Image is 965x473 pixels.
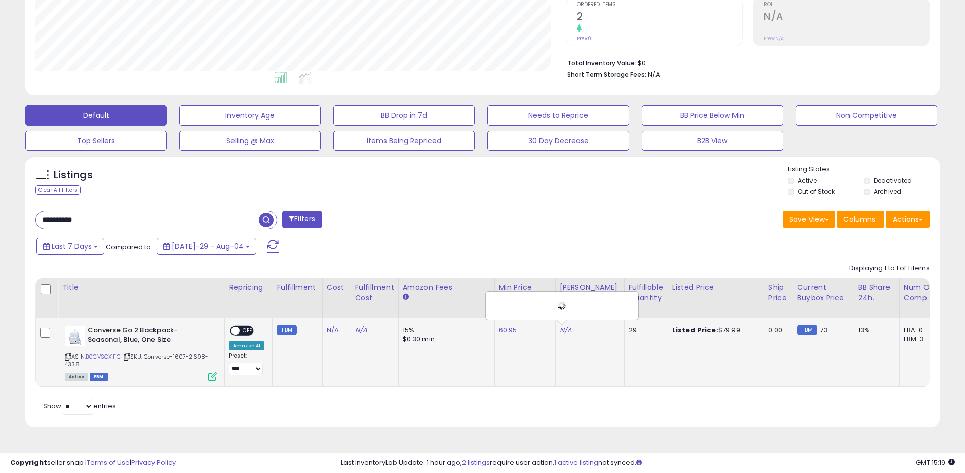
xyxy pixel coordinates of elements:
div: 0.00 [768,326,785,335]
button: Actions [886,211,930,228]
div: Preset: [229,352,264,375]
label: Active [798,176,817,185]
div: FBM: 3 [904,335,937,344]
div: Listed Price [672,282,760,293]
button: Non Competitive [796,105,937,126]
button: Selling @ Max [179,131,321,151]
div: Fulfillable Quantity [629,282,664,303]
small: FBM [277,325,296,335]
div: FBA: 0 [904,326,937,335]
button: BB Price Below Min [642,105,783,126]
b: Listed Price: [672,325,718,335]
span: OFF [240,327,256,335]
div: Last InventoryLab Update: 1 hour ago, require user action, not synced. [341,458,955,468]
span: All listings currently available for purchase on Amazon [65,373,88,381]
div: ASIN: [65,326,217,380]
b: Short Term Storage Fees: [567,70,646,79]
button: Default [25,105,167,126]
small: Amazon Fees. [403,293,409,302]
h2: N/A [764,11,929,24]
div: 15% [403,326,487,335]
a: N/A [560,325,572,335]
a: N/A [327,325,339,335]
b: Converse Go 2 Backpack-Seasonal, Blue, One Size [88,326,211,347]
span: Compared to: [106,242,152,252]
label: Archived [874,187,901,196]
span: Show: entries [43,401,116,411]
a: 1 active listing [554,458,598,467]
div: Displaying 1 to 1 of 1 items [849,264,930,273]
span: 73 [820,325,827,335]
b: Total Inventory Value: [567,59,636,67]
div: Fulfillment Cost [355,282,394,303]
div: Repricing [229,282,268,293]
button: Filters [282,211,322,228]
span: Ordered Items [577,2,742,8]
button: Items Being Repriced [333,131,475,151]
a: B0CVSCX1FC [86,352,121,361]
div: Amazon Fees [403,282,490,293]
button: Inventory Age [179,105,321,126]
p: Listing States: [788,165,940,174]
div: 29 [629,326,660,335]
button: BB Drop in 7d [333,105,475,126]
button: Top Sellers [25,131,167,151]
h2: 2 [577,11,742,24]
div: Num of Comp. [904,282,941,303]
div: seller snap | | [10,458,176,468]
div: Title [62,282,220,293]
a: 2 listings [462,458,490,467]
button: Needs to Reprice [487,105,629,126]
button: 30 Day Decrease [487,131,629,151]
button: Last 7 Days [36,238,104,255]
div: Clear All Filters [35,185,81,195]
small: Prev: N/A [764,35,784,42]
div: Min Price [499,282,551,293]
img: 31aP9ne57rL._SL40_.jpg [65,326,85,346]
h5: Listings [54,168,93,182]
span: 2025-08-13 15:19 GMT [916,458,955,467]
div: Amazon AI [229,341,264,350]
button: Columns [837,211,884,228]
span: N/A [648,70,660,80]
div: 13% [858,326,892,335]
div: Cost [327,282,346,293]
button: Save View [783,211,835,228]
span: [DATE]-29 - Aug-04 [172,241,244,251]
div: [PERSON_NAME] [560,282,620,293]
li: $0 [567,56,922,68]
a: Privacy Policy [131,458,176,467]
span: | SKU: Converse-1607-2698-4338 [65,352,208,368]
span: Columns [843,214,875,224]
div: Current Buybox Price [797,282,850,303]
a: Terms of Use [87,458,130,467]
div: Ship Price [768,282,789,303]
small: FBM [797,325,817,335]
div: $0.30 min [403,335,487,344]
a: N/A [355,325,367,335]
label: Out of Stock [798,187,835,196]
button: [DATE]-29 - Aug-04 [157,238,256,255]
div: BB Share 24h. [858,282,895,303]
span: ROI [764,2,929,8]
label: Deactivated [874,176,912,185]
div: Fulfillment [277,282,318,293]
small: Prev: 0 [577,35,591,42]
span: Last 7 Days [52,241,92,251]
strong: Copyright [10,458,47,467]
button: B2B View [642,131,783,151]
span: FBM [90,373,108,381]
a: 60.95 [499,325,517,335]
div: $79.99 [672,326,756,335]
